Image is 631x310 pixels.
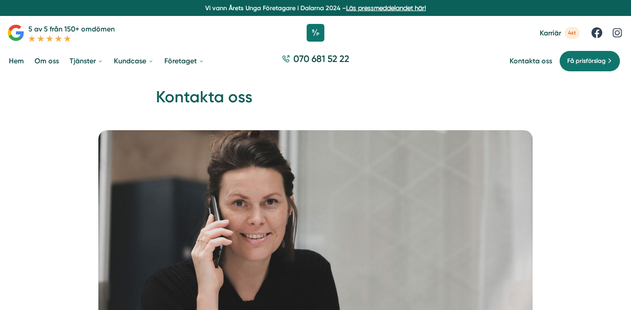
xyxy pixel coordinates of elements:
[7,50,26,72] a: Hem
[112,50,156,72] a: Kundcase
[4,4,627,12] p: Vi vann Årets Unga Företagare i Dalarna 2024 –
[559,50,620,72] a: Få prisförslag
[346,4,426,12] a: Läs pressmeddelandet här!
[293,52,349,65] span: 070 681 52 22
[510,57,552,65] a: Kontakta oss
[278,52,353,70] a: 070 681 52 22
[163,50,206,72] a: Företaget
[540,29,561,37] span: Karriär
[540,27,580,39] a: Karriär 4st
[565,27,580,39] span: 4st
[567,56,606,66] span: Få prisförslag
[33,50,61,72] a: Om oss
[68,50,105,72] a: Tjänster
[156,86,475,115] h1: Kontakta oss
[28,23,115,35] p: 5 av 5 från 150+ omdömen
